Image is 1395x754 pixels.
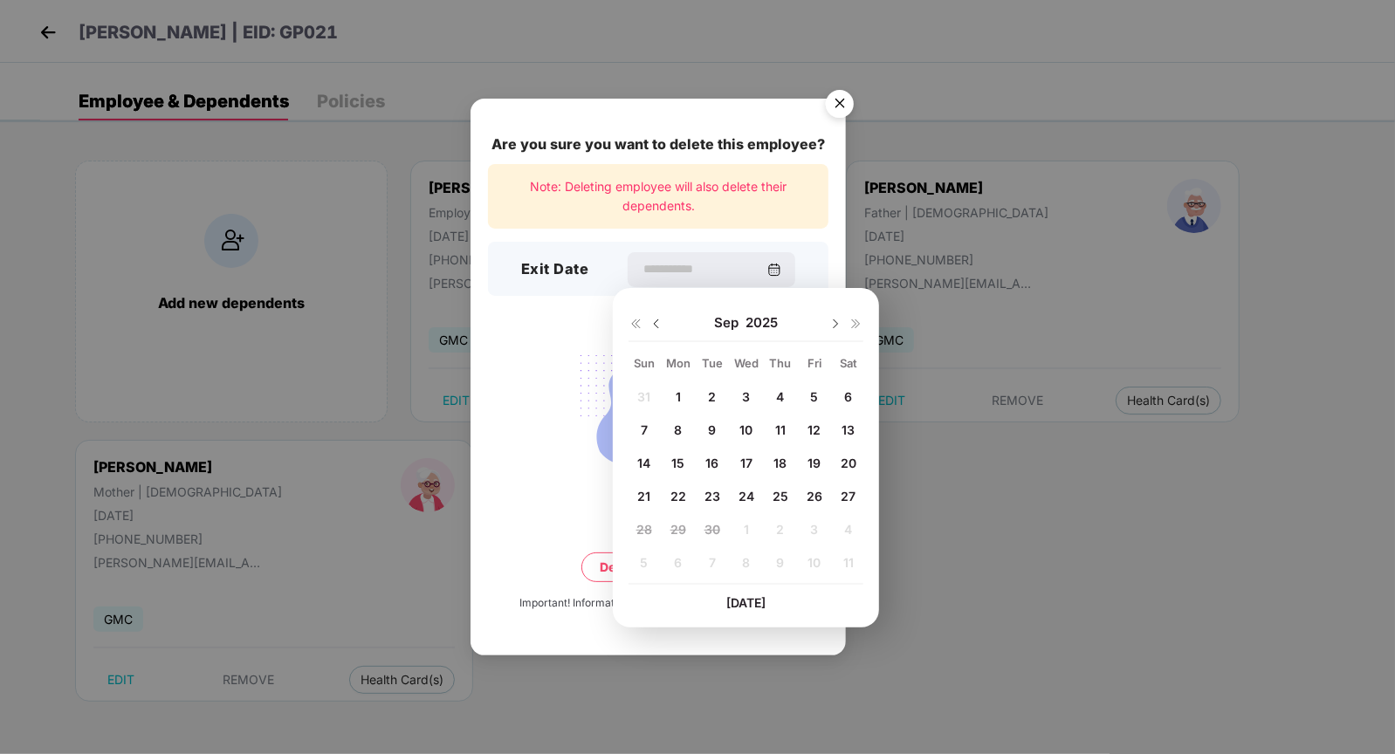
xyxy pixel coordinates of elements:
[828,317,842,331] img: svg+xml;base64,PHN2ZyBpZD0iRHJvcGRvd24tMzJ4MzIiIHhtbG5zPSJodHRwOi8vd3d3LnczLm9yZy8yMDAwL3N2ZyIgd2...
[742,389,750,404] span: 3
[676,389,681,404] span: 1
[739,489,754,504] span: 24
[849,317,863,331] img: svg+xml;base64,PHN2ZyB4bWxucz0iaHR0cDovL3d3dy53My5vcmcvMjAwMC9zdmciIHdpZHRoPSIxNiIgaGVpZ2h0PSIxNi...
[810,389,818,404] span: 5
[740,456,752,470] span: 17
[815,82,864,131] img: svg+xml;base64,PHN2ZyB4bWxucz0iaHR0cDovL3d3dy53My5vcmcvMjAwMC9zdmciIHdpZHRoPSI1NiIgaGVpZ2h0PSI1Ni...
[807,422,821,437] span: 12
[746,314,778,332] span: 2025
[674,422,682,437] span: 8
[519,595,797,612] div: Important! Information once deleted, can’t be recovered.
[671,456,684,470] span: 15
[815,82,862,129] button: Close
[637,489,650,504] span: 21
[773,456,787,470] span: 18
[697,355,727,371] div: Tue
[581,552,735,582] button: Delete permanently
[704,489,720,504] span: 23
[807,456,821,470] span: 19
[670,489,686,504] span: 22
[629,355,659,371] div: Sun
[488,164,828,230] div: Note: Deleting employee will also delete their dependents.
[799,355,829,371] div: Fri
[521,258,589,281] h3: Exit Date
[841,489,856,504] span: 27
[776,389,784,404] span: 4
[731,355,761,371] div: Wed
[560,345,756,481] img: svg+xml;base64,PHN2ZyB4bWxucz0iaHR0cDovL3d3dy53My5vcmcvMjAwMC9zdmciIHdpZHRoPSIyMjQiIGhlaWdodD0iMT...
[714,314,746,332] span: Sep
[629,317,643,331] img: svg+xml;base64,PHN2ZyB4bWxucz0iaHR0cDovL3d3dy53My5vcmcvMjAwMC9zdmciIHdpZHRoPSIxNiIgaGVpZ2h0PSIxNi...
[773,489,788,504] span: 25
[488,134,828,155] div: Are you sure you want to delete this employee?
[739,422,752,437] span: 10
[767,263,781,277] img: svg+xml;base64,PHN2ZyBpZD0iQ2FsZW5kYXItMzJ4MzIiIHhtbG5zPSJodHRwOi8vd3d3LnczLm9yZy8yMDAwL3N2ZyIgd2...
[726,595,766,610] span: [DATE]
[844,389,852,404] span: 6
[649,317,663,331] img: svg+xml;base64,PHN2ZyBpZD0iRHJvcGRvd24tMzJ4MzIiIHhtbG5zPSJodHRwOi8vd3d3LnczLm9yZy8yMDAwL3N2ZyIgd2...
[708,389,716,404] span: 2
[807,489,822,504] span: 26
[708,422,716,437] span: 9
[775,422,786,437] span: 11
[765,355,795,371] div: Thu
[641,422,648,437] span: 7
[705,456,718,470] span: 16
[841,456,856,470] span: 20
[637,456,650,470] span: 14
[663,355,693,371] div: Mon
[833,355,863,371] div: Sat
[842,422,855,437] span: 13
